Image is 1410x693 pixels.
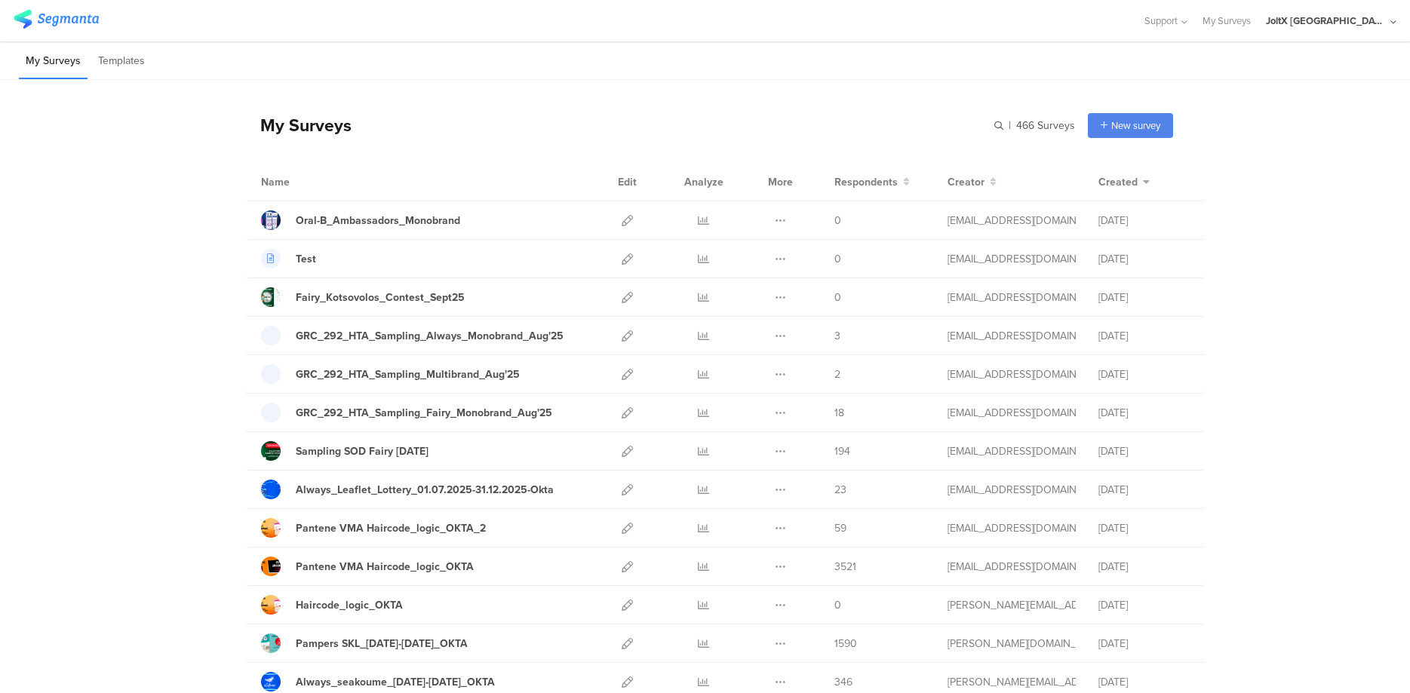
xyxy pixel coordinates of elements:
a: GRC_292_HTA_Sampling_Fairy_Monobrand_Aug'25 [261,403,552,422]
div: [DATE] [1098,213,1189,228]
div: [DATE] [1098,443,1189,459]
a: Always_Leaflet_Lottery_01.07.2025-31.12.2025-Okta [261,480,554,499]
img: segmanta logo [14,10,99,29]
span: 466 Surveys [1016,118,1075,133]
a: Test [261,249,316,268]
div: [DATE] [1098,366,1189,382]
a: Pantene VMA Haircode_logic_OKTA [261,557,474,576]
button: Created [1098,174,1150,190]
div: betbeder.mb@pg.com [948,482,1076,498]
a: Haircode_logic_OKTA [261,595,403,615]
div: baroutis.db@pg.com [948,520,1076,536]
a: Pampers SKL_[DATE]-[DATE]_OKTA [261,633,468,653]
div: Haircode_logic_OKTA [296,597,403,613]
div: Name [261,174,352,190]
div: gheorghe.a.4@pg.com [948,366,1076,382]
span: | [1006,118,1013,133]
div: [DATE] [1098,290,1189,305]
span: Respondents [834,174,898,190]
div: [DATE] [1098,636,1189,652]
div: JoltX [GEOGRAPHIC_DATA] [1266,14,1387,28]
div: [DATE] [1098,328,1189,344]
span: 0 [834,213,841,228]
span: 1590 [834,636,857,652]
div: GRC_292_HTA_Sampling_Always_Monobrand_Aug'25 [296,328,564,344]
div: Pampers SKL_8May25-21May25_OKTA [296,636,468,652]
span: 2 [834,366,840,382]
button: Respondents [834,174,910,190]
div: gheorghe.a.4@pg.com [948,328,1076,344]
li: My Surveys [19,44,88,79]
div: Always_seakoume_03May25-30June25_OKTA [296,674,495,690]
span: Creator [948,174,985,190]
span: Created [1098,174,1138,190]
div: My Surveys [245,112,352,138]
div: Always_Leaflet_Lottery_01.07.2025-31.12.2025-Okta [296,482,554,498]
span: 0 [834,290,841,305]
li: Templates [91,44,152,79]
span: 346 [834,674,852,690]
div: GRC_292_HTA_Sampling_Fairy_Monobrand_Aug'25 [296,405,552,421]
span: 18 [834,405,844,421]
div: [DATE] [1098,520,1189,536]
div: [DATE] [1098,405,1189,421]
div: support@segmanta.com [948,251,1076,267]
div: arvanitis.a@pg.com [948,674,1076,690]
a: GRC_292_HTA_Sampling_Always_Monobrand_Aug'25 [261,326,564,345]
div: baroutis.db@pg.com [948,559,1076,575]
div: betbeder.mb@pg.com [948,290,1076,305]
span: 0 [834,597,841,613]
span: New survey [1111,118,1160,133]
div: skora.es@pg.com [948,636,1076,652]
a: Fairy_Kotsovolos_Contest_Sept25 [261,287,465,307]
div: [DATE] [1098,482,1189,498]
a: Oral-B_Ambassadors_Monobrand [261,210,460,230]
a: GRC_292_HTA_Sampling_Multibrand_Aug'25 [261,364,520,384]
div: GRC_292_HTA_Sampling_Multibrand_Aug'25 [296,366,520,382]
a: Pantene VMA Haircode_logic_OKTA_2 [261,518,486,538]
div: Test [296,251,316,267]
span: 23 [834,482,846,498]
div: Analyze [681,163,727,201]
span: 194 [834,443,850,459]
div: More [764,163,797,201]
div: [DATE] [1098,674,1189,690]
span: 59 [834,520,846,536]
div: nikolopoulos.j@pg.com [948,213,1076,228]
div: gheorghe.a.4@pg.com [948,405,1076,421]
span: Support [1144,14,1178,28]
div: arvanitis.a@pg.com [948,597,1076,613]
button: Creator [948,174,997,190]
span: 3 [834,328,840,344]
div: [DATE] [1098,251,1189,267]
div: Oral-B_Ambassadors_Monobrand [296,213,460,228]
span: 3521 [834,559,856,575]
div: gheorghe.a.4@pg.com [948,443,1076,459]
div: [DATE] [1098,597,1189,613]
div: Pantene VMA Haircode_logic_OKTA [296,559,474,575]
a: Sampling SOD Fairy [DATE] [261,441,429,461]
div: Pantene VMA Haircode_logic_OKTA_2 [296,520,486,536]
div: Sampling SOD Fairy Aug'25 [296,443,429,459]
a: Always_seakoume_[DATE]-[DATE]_OKTA [261,672,495,691]
div: [DATE] [1098,559,1189,575]
span: 0 [834,251,841,267]
div: Fairy_Kotsovolos_Contest_Sept25 [296,290,465,305]
div: Edit [611,163,644,201]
